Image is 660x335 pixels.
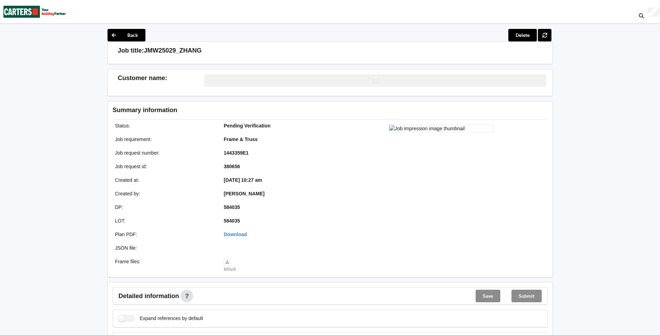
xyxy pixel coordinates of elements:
b: 380656 [224,164,240,169]
button: Back [108,29,145,41]
b: 584035 [224,218,240,224]
button: Delete [508,29,537,41]
b: 584035 [224,204,240,210]
div: Created by : [110,190,219,197]
div: Frame files : [110,258,219,273]
div: Created at : [110,177,219,184]
b: Frame & Truss [224,137,257,142]
label: Expand references by default [118,315,203,322]
div: JSON file : [110,244,219,251]
a: Mitek [224,259,236,272]
div: LOT : [110,217,219,224]
h3: Customer name : [118,74,205,82]
div: User Profile [648,7,660,17]
h3: JMW25029_ZHANG [144,47,202,55]
div: Status : [110,122,219,129]
div: Plan PDF : [110,231,219,238]
div: Job request number : [110,149,219,156]
b: [DATE] 10:27 am [224,177,262,183]
div: Job request id : [110,163,219,170]
img: Job impression image thumbnail [389,125,493,132]
div: Job requirement : [110,136,219,143]
img: Carters [3,0,66,23]
div: DP : [110,204,219,211]
a: Download [224,232,247,237]
b: [PERSON_NAME] [224,191,264,196]
b: 1443359E1 [224,150,249,156]
b: Pending Verification [224,123,271,128]
h3: Job title: [118,47,144,55]
span: Detailed information [119,293,179,299]
h3: Summary information [113,106,437,114]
